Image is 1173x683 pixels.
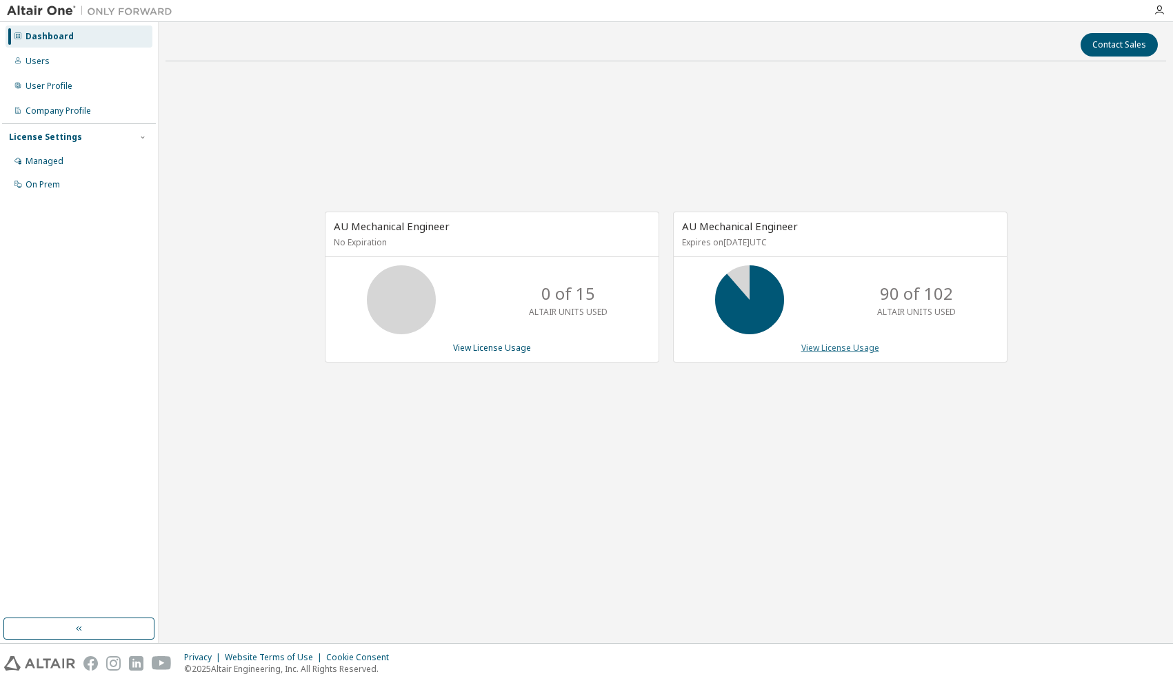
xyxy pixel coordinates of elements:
p: © 2025 Altair Engineering, Inc. All Rights Reserved. [184,663,397,675]
div: User Profile [26,81,72,92]
div: Managed [26,156,63,167]
div: Website Terms of Use [225,652,326,663]
div: Dashboard [26,31,74,42]
p: ALTAIR UNITS USED [529,306,608,318]
img: facebook.svg [83,656,98,671]
span: AU Mechanical Engineer [334,219,450,233]
img: instagram.svg [106,656,121,671]
span: AU Mechanical Engineer [682,219,798,233]
img: altair_logo.svg [4,656,75,671]
p: 90 of 102 [880,282,953,305]
div: Privacy [184,652,225,663]
p: ALTAIR UNITS USED [877,306,956,318]
div: Users [26,56,50,67]
a: View License Usage [453,342,531,354]
p: No Expiration [334,236,647,248]
p: Expires on [DATE] UTC [682,236,995,248]
div: Company Profile [26,105,91,116]
div: License Settings [9,132,82,143]
a: View License Usage [801,342,879,354]
div: On Prem [26,179,60,190]
img: youtube.svg [152,656,172,671]
img: linkedin.svg [129,656,143,671]
p: 0 of 15 [541,282,595,305]
div: Cookie Consent [326,652,397,663]
img: Altair One [7,4,179,18]
button: Contact Sales [1081,33,1158,57]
